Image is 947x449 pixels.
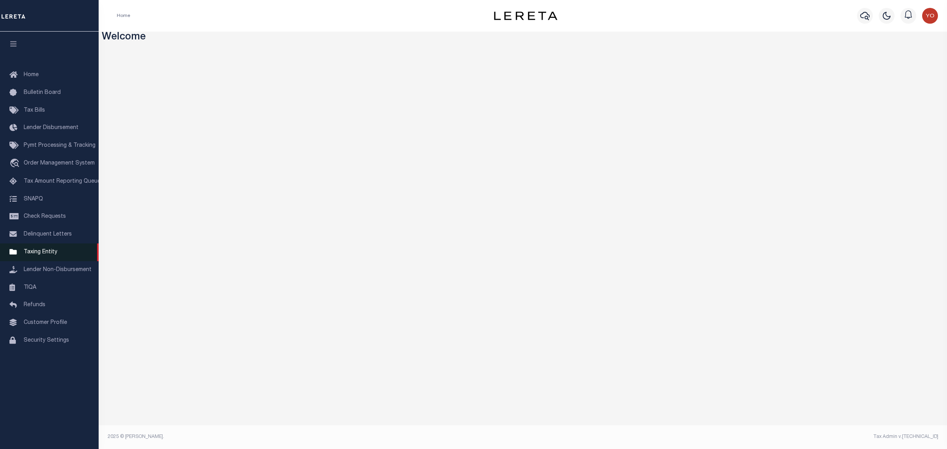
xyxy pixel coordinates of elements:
span: Lender Non-Disbursement [24,267,92,273]
span: Lender Disbursement [24,125,79,131]
li: Home [117,12,130,19]
span: Tax Amount Reporting Queue [24,179,101,184]
span: Security Settings [24,338,69,343]
span: Bulletin Board [24,90,61,95]
h3: Welcome [102,32,944,44]
span: Customer Profile [24,320,67,326]
span: SNAPQ [24,196,43,202]
span: Taxing Entity [24,249,57,255]
span: Check Requests [24,214,66,219]
div: 2025 © [PERSON_NAME]. [102,433,523,440]
span: Refunds [24,302,45,308]
span: TIQA [24,284,36,290]
span: Pymt Processing & Tracking [24,143,95,148]
div: Tax Admin v.[TECHNICAL_ID] [529,433,938,440]
span: Home [24,72,39,78]
i: travel_explore [9,159,22,169]
span: Tax Bills [24,108,45,113]
span: Order Management System [24,161,95,166]
img: svg+xml;base64,PHN2ZyB4bWxucz0iaHR0cDovL3d3dy53My5vcmcvMjAwMC9zdmciIHBvaW50ZXItZXZlbnRzPSJub25lIi... [922,8,938,24]
img: logo-dark.svg [494,11,557,20]
span: Delinquent Letters [24,232,72,237]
